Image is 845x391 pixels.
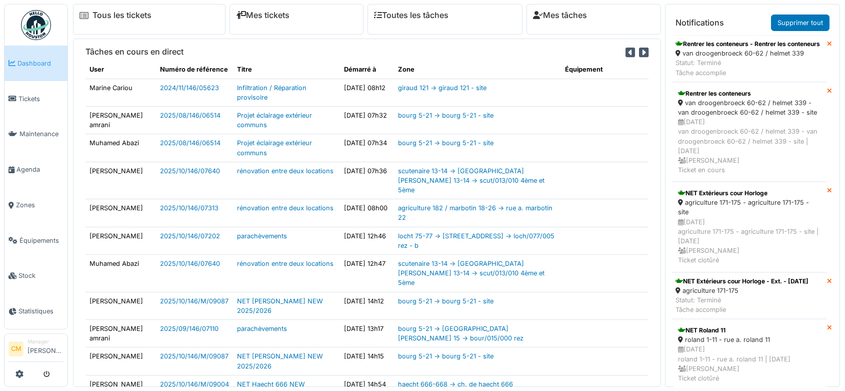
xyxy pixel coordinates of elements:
[237,297,323,314] a: NET [PERSON_NAME] NEW 2025/2026
[678,117,820,175] div: [DATE] van droogenbroeck 60-62 / helmet 339 - van droogenbroeck 60-62 / helmet 339 - site | [DATE...
[18,94,63,104] span: Tickets
[8,338,63,362] a: CM Manager[PERSON_NAME]
[160,139,220,147] a: 2025/08/146/06514
[678,89,820,98] div: Rentrer les conteneurs
[678,189,820,198] div: NET Extérieurs cour Horloge
[160,167,220,175] a: 2025/10/146/07640
[85,292,156,319] td: [PERSON_NAME]
[398,167,544,194] a: scutenaire 13-14 -> [GEOGRAPHIC_DATA][PERSON_NAME] 13-14 -> scut/013/010 4ème et 5ème
[85,255,156,292] td: Muhamed Abazi
[85,347,156,375] td: [PERSON_NAME]
[340,79,394,106] td: [DATE] 08h12
[398,260,544,286] a: scutenaire 13-14 -> [GEOGRAPHIC_DATA][PERSON_NAME] 13-14 -> scut/013/010 4ème et 5ème
[671,35,827,82] a: Rentrer les conteneurs - Rentrer les conteneurs van droogenbroeck 60-62 / helmet 339 Statut: Term...
[398,352,493,360] a: bourg 5-21 -> bourg 5-21 - site
[237,260,333,267] a: rénovation entre deux locations
[237,232,287,240] a: parachèvements
[671,82,827,182] a: Rentrer les conteneurs van droogenbroeck 60-62 / helmet 339 - van droogenbroeck 60-62 / helmet 33...
[16,200,63,210] span: Zones
[85,199,156,227] td: [PERSON_NAME]
[85,79,156,106] td: Marine Cariou
[233,61,340,79] th: Titre
[678,344,820,383] div: [DATE] roland 1-11 - rue a. roland 11 | [DATE] [PERSON_NAME] Ticket clotûré
[394,61,560,79] th: Zone
[4,223,67,258] a: Équipements
[21,10,51,40] img: Badge_color-CXgf-gQk.svg
[340,106,394,134] td: [DATE] 07h32
[398,325,523,342] a: bourg 5-21 -> [GEOGRAPHIC_DATA][PERSON_NAME] 15 -> bour/015/000 rez
[85,134,156,162] td: Muhamed Abazi
[4,117,67,152] a: Maintenance
[237,204,333,212] a: rénovation entre deux locations
[340,347,394,375] td: [DATE] 14h15
[398,232,554,249] a: locht 75-77 -> [STREET_ADDRESS] -> loch/077/005 rez - b
[678,198,820,217] div: agriculture 171-175 - agriculture 171-175 - site
[160,380,229,388] a: 2025/10/146/M/09004
[237,167,333,175] a: rénovation entre deux locations
[160,204,218,212] a: 2025/10/146/07313
[671,319,827,390] a: NET Roland 11 roland 1-11 - rue a. roland 11 [DATE]roland 1-11 - rue a. roland 11 | [DATE] [PERSO...
[675,18,724,28] h6: Notifications
[27,338,63,359] li: [PERSON_NAME]
[8,341,23,356] li: CM
[4,293,67,329] a: Statistiques
[27,338,63,345] div: Manager
[89,66,104,73] span: translation missing: fr.shared.user
[675,58,820,77] div: Statut: Terminé Tâche accomplie
[374,11,448,20] a: Toutes les tâches
[237,112,312,129] a: Projet éclairage extérieur communs
[4,152,67,187] a: Agenda
[236,11,289,20] a: Mes tickets
[340,292,394,319] td: [DATE] 14h12
[398,380,513,388] a: haecht 666-668 -> ch. de haecht 666
[237,84,306,101] a: Infiltration / Réparation provisoire
[18,271,63,280] span: Stock
[85,162,156,199] td: [PERSON_NAME]
[85,106,156,134] td: [PERSON_NAME] amrani
[340,199,394,227] td: [DATE] 08h00
[19,236,63,245] span: Équipements
[156,61,233,79] th: Numéro de référence
[533,11,587,20] a: Mes tâches
[340,61,394,79] th: Démarré à
[160,297,228,305] a: 2025/10/146/M/09087
[160,232,220,240] a: 2025/10/146/07202
[678,335,820,344] div: roland 1-11 - rue a. roland 11
[675,286,808,295] div: agriculture 171-175
[671,182,827,272] a: NET Extérieurs cour Horloge agriculture 171-175 - agriculture 171-175 - site [DATE]agriculture 17...
[160,84,219,92] a: 2024/11/146/05623
[17,59,63,68] span: Dashboard
[92,11,151,20] a: Tous les tickets
[340,227,394,254] td: [DATE] 12h46
[675,277,808,286] div: NET Extérieurs cour Horloge - Ext. - [DATE]
[16,165,63,174] span: Agenda
[398,112,493,119] a: bourg 5-21 -> bourg 5-21 - site
[678,326,820,335] div: NET Roland 11
[18,306,63,316] span: Statistiques
[398,204,552,221] a: agriculture 182 / marbotin 18-26 -> rue a. marbotin 22
[561,61,648,79] th: Équipement
[340,255,394,292] td: [DATE] 12h47
[19,129,63,139] span: Maintenance
[4,81,67,117] a: Tickets
[675,295,808,314] div: Statut: Terminé Tâche accomplie
[340,319,394,347] td: [DATE] 13h17
[678,98,820,117] div: van droogenbroeck 60-62 / helmet 339 - van droogenbroeck 60-62 / helmet 339 - site
[160,260,220,267] a: 2025/10/146/07640
[160,112,220,119] a: 2025/08/146/06514
[85,47,183,57] h6: Tâches en cours en direct
[771,15,829,31] a: Supprimer tout
[675,40,820,49] div: Rentrer les conteneurs - Rentrer les conteneurs
[671,272,827,319] a: NET Extérieurs cour Horloge - Ext. - [DATE] agriculture 171-175 Statut: TerminéTâche accomplie
[160,352,228,360] a: 2025/10/146/M/09087
[237,352,323,369] a: NET [PERSON_NAME] NEW 2025/2026
[340,134,394,162] td: [DATE] 07h34
[237,325,287,332] a: parachèvements
[4,187,67,223] a: Zones
[340,162,394,199] td: [DATE] 07h36
[398,139,493,147] a: bourg 5-21 -> bourg 5-21 - site
[398,297,493,305] a: bourg 5-21 -> bourg 5-21 - site
[675,49,820,58] div: van droogenbroeck 60-62 / helmet 339
[160,325,218,332] a: 2025/09/146/07110
[85,319,156,347] td: [PERSON_NAME] amrani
